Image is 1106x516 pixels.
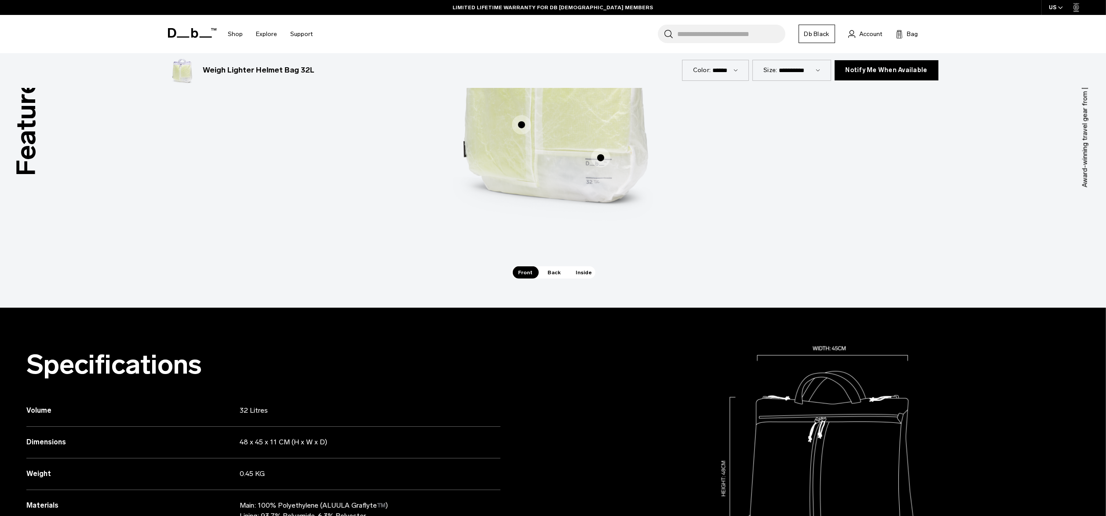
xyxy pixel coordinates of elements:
h3: Weigh Lighter Helmet Bag 32L [203,65,315,76]
p: 48 x 45 x 11 CM (H x W x D) [240,437,477,447]
h3: Features [6,65,47,176]
label: Color: [693,65,711,75]
span: Bag [907,29,918,39]
p: 0.45 KG [240,469,477,479]
h3: Dimensions [26,437,240,447]
p: 32 Litres [240,405,477,416]
h3: Weight [26,469,240,479]
span: Notify Me When Available [846,66,927,74]
a: Explore [256,18,277,50]
a: LIMITED LIFETIME WARRANTY FOR DB [DEMOGRAPHIC_DATA] MEMBERS [453,4,653,11]
h2: Specifications [26,350,500,379]
label: Size: [763,65,777,75]
a: Db Black [799,25,835,43]
img: Weigh_Lighter_Helmet_Bag_32L_1.png [168,56,196,84]
span: Inside [570,266,598,279]
a: Support [291,18,313,50]
a: Shop [228,18,243,50]
button: Notify Me When Available [835,60,938,80]
span: Back [542,266,567,279]
span: Front [513,266,539,279]
h3: Materials [26,500,240,511]
h3: Volume [26,405,240,416]
span: Account [860,29,883,39]
a: Account [848,29,883,39]
button: Bag [896,29,918,39]
nav: Main Navigation [222,15,320,53]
